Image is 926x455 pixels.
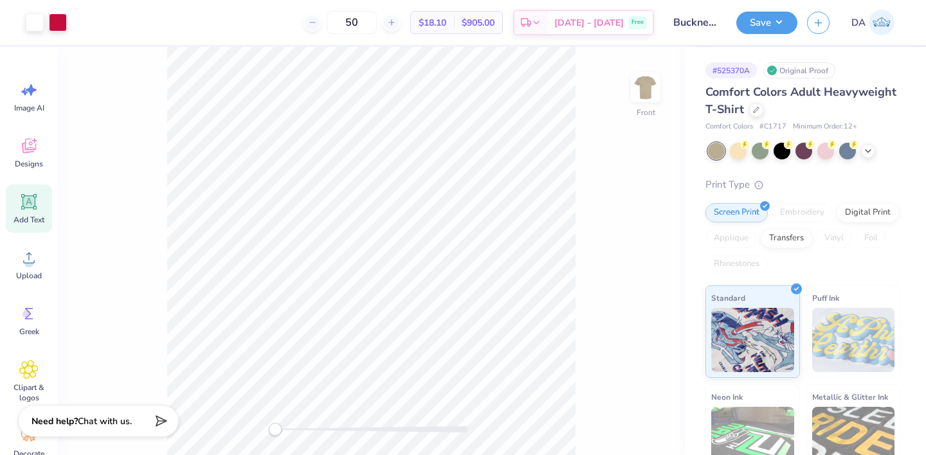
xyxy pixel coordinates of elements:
[705,203,768,222] div: Screen Print
[419,16,446,30] span: $18.10
[816,229,852,248] div: Vinyl
[8,382,50,403] span: Clipart & logos
[664,10,727,35] input: Untitled Design
[812,390,888,404] span: Metallic & Glitter Ink
[19,326,39,337] span: Greek
[705,177,900,192] div: Print Type
[812,291,839,305] span: Puff Ink
[705,254,768,274] div: Rhinestones
[711,291,745,305] span: Standard
[462,16,495,30] span: $905.00
[763,62,835,78] div: Original Proof
[705,84,896,117] span: Comfort Colors Adult Heavyweight T-Shirt
[761,229,812,248] div: Transfers
[812,308,895,372] img: Puff Ink
[711,308,794,372] img: Standard
[633,75,658,100] img: Front
[327,11,377,34] input: – –
[705,229,757,248] div: Applique
[772,203,833,222] div: Embroidery
[759,121,786,132] span: # C1717
[851,15,866,30] span: DA
[705,62,757,78] div: # 525370A
[846,10,900,35] a: DA
[869,10,894,35] img: Deeksha Arora
[554,16,624,30] span: [DATE] - [DATE]
[32,415,78,427] strong: Need help?
[637,107,655,118] div: Front
[14,103,44,113] span: Image AI
[837,203,899,222] div: Digital Print
[856,229,886,248] div: Foil
[14,215,44,225] span: Add Text
[16,271,42,281] span: Upload
[631,18,644,27] span: Free
[705,121,753,132] span: Comfort Colors
[269,423,282,436] div: Accessibility label
[736,12,797,34] button: Save
[793,121,857,132] span: Minimum Order: 12 +
[78,415,132,427] span: Chat with us.
[15,159,43,169] span: Designs
[711,390,743,404] span: Neon Ink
